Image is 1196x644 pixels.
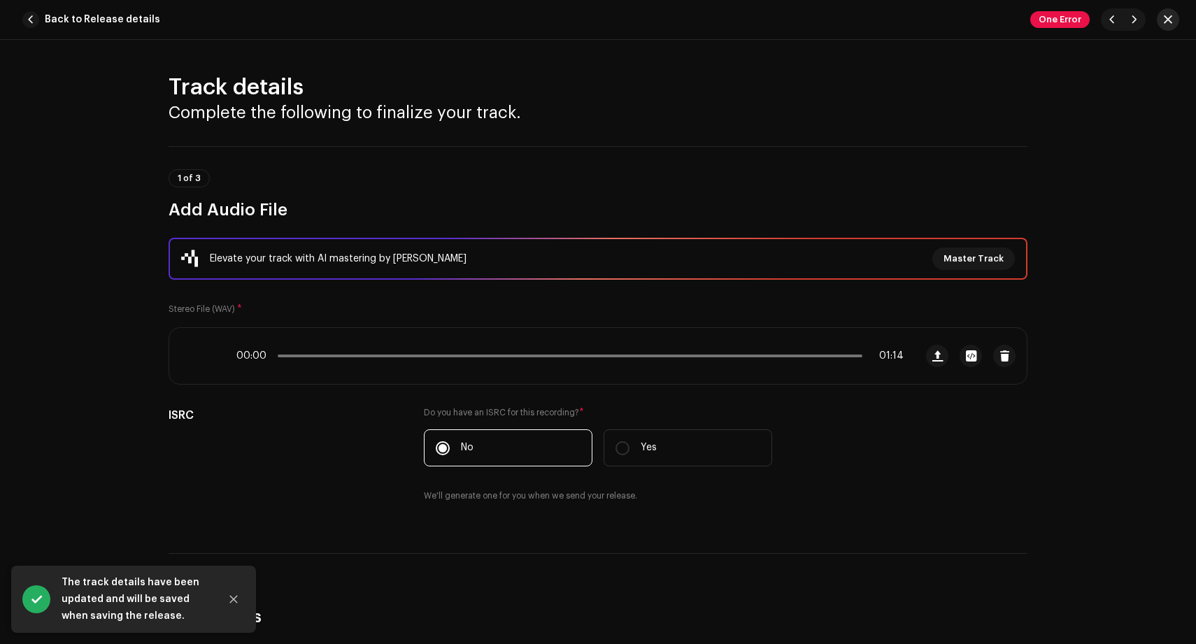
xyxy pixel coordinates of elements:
button: Close [220,585,248,613]
p: No [461,441,474,455]
h5: ISRC [169,407,401,424]
span: 01:14 [868,350,904,362]
label: Do you have an ISRC for this recording? [424,407,772,418]
h3: Complete the following to finalize your track. [169,101,1027,124]
small: We'll generate one for you when we send your release. [424,489,637,503]
span: 00:00 [236,350,272,362]
div: The track details have been updated and will be saved when saving the release. [62,574,208,624]
h3: Add details [169,606,1027,628]
h2: Track details [169,73,1027,101]
h3: Add Audio File [169,199,1027,221]
p: Yes [641,441,657,455]
button: Master Track [932,248,1015,270]
span: Master Track [944,245,1004,273]
div: Elevate your track with AI mastering by [PERSON_NAME] [210,250,467,267]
